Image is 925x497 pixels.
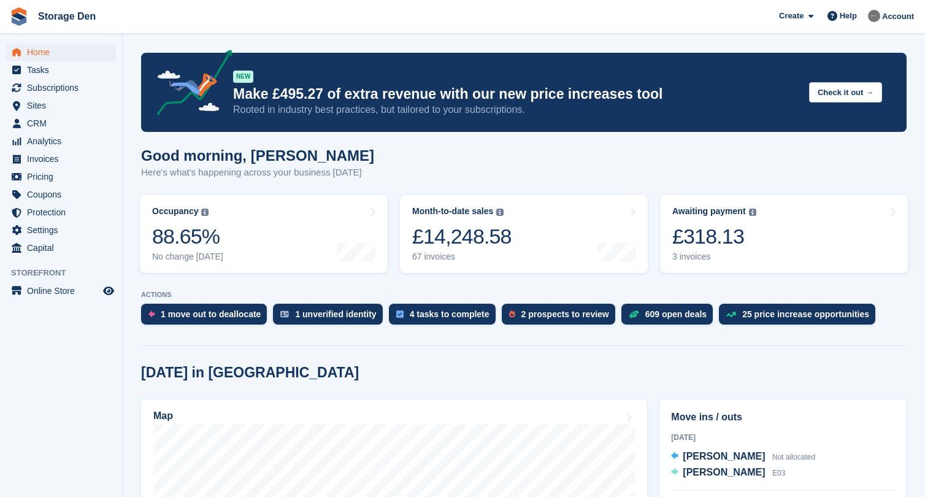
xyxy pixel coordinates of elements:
div: Occupancy [152,206,198,217]
a: menu [6,61,116,79]
a: menu [6,282,116,299]
div: 1 unverified identity [295,309,376,319]
span: Pricing [27,168,101,185]
div: 3 invoices [672,252,756,262]
span: Sites [27,97,101,114]
div: No change [DATE] [152,252,223,262]
span: Create [779,10,804,22]
img: verify_identity-adf6edd0f0f0b5bbfe63781bf79b02c33cf7c696d77639b501bdc392416b5a36.svg [280,310,289,318]
span: Invoices [27,150,101,168]
a: menu [6,204,116,221]
h2: Map [153,410,173,422]
h2: [DATE] in [GEOGRAPHIC_DATA] [141,364,359,381]
button: Check it out → [809,82,882,102]
img: icon-info-grey-7440780725fd019a000dd9b08b2336e03edf1995a4989e88bcd33f0948082b44.svg [201,209,209,216]
img: stora-icon-8386f47178a22dfd0bd8f6a31ec36ba5ce8667c1dd55bd0f319d3a0aa187defe.svg [10,7,28,26]
div: 4 tasks to complete [410,309,489,319]
a: 1 move out to deallocate [141,304,273,331]
div: £318.13 [672,224,756,249]
a: menu [6,150,116,168]
a: menu [6,168,116,185]
div: 25 price increase opportunities [742,309,869,319]
span: Protection [27,204,101,221]
a: menu [6,239,116,256]
a: menu [6,222,116,239]
div: 2 prospects to review [521,309,609,319]
span: CRM [27,115,101,132]
img: price_increase_opportunities-93ffe204e8149a01c8c9dc8f82e8f89637d9d84a8eef4429ea346261dce0b2c0.svg [726,312,736,317]
span: Capital [27,239,101,256]
span: Help [840,10,857,22]
span: Home [27,44,101,61]
div: [DATE] [671,432,895,443]
p: Here's what's happening across your business [DATE] [141,166,374,180]
span: [PERSON_NAME] [683,451,765,461]
p: Make £495.27 of extra revenue with our new price increases tool [233,85,799,103]
img: price-adjustments-announcement-icon-8257ccfd72463d97f412b2fc003d46551f7dbcb40ab6d574587a9cd5c0d94... [147,50,232,120]
a: menu [6,97,116,114]
a: Month-to-date sales £14,248.58 67 invoices [400,195,648,273]
a: Preview store [101,283,116,298]
img: task-75834270c22a3079a89374b754ae025e5fb1db73e45f91037f5363f120a921f8.svg [396,310,404,318]
a: menu [6,186,116,203]
a: 4 tasks to complete [389,304,502,331]
a: menu [6,44,116,61]
div: £14,248.58 [412,224,512,249]
div: Awaiting payment [672,206,746,217]
img: move_outs_to_deallocate_icon-f764333ba52eb49d3ac5e1228854f67142a1ed5810a6f6cc68b1a99e826820c5.svg [148,310,155,318]
span: Online Store [27,282,101,299]
span: Subscriptions [27,79,101,96]
span: Analytics [27,133,101,150]
a: 2 prospects to review [502,304,621,331]
a: 25 price increase opportunities [719,304,881,331]
img: icon-info-grey-7440780725fd019a000dd9b08b2336e03edf1995a4989e88bcd33f0948082b44.svg [749,209,756,216]
span: Storefront [11,267,122,279]
a: Awaiting payment £318.13 3 invoices [660,195,908,273]
div: 67 invoices [412,252,512,262]
span: Account [882,10,914,23]
div: 609 open deals [645,309,707,319]
a: menu [6,79,116,96]
span: Not allocated [772,453,815,461]
div: NEW [233,71,253,83]
a: Storage Den [33,6,101,26]
a: Occupancy 88.65% No change [DATE] [140,195,388,273]
a: 609 open deals [621,304,719,331]
span: Tasks [27,61,101,79]
a: menu [6,115,116,132]
span: [PERSON_NAME] [683,467,765,477]
div: 1 move out to deallocate [161,309,261,319]
h1: Good morning, [PERSON_NAME] [141,147,374,164]
a: menu [6,133,116,150]
div: Month-to-date sales [412,206,493,217]
span: Settings [27,222,101,239]
img: deal-1b604bf984904fb50ccaf53a9ad4b4a5d6e5aea283cecdc64d6e3604feb123c2.svg [629,310,639,318]
a: [PERSON_NAME] Not allocated [671,449,815,465]
span: E03 [772,469,785,477]
img: icon-info-grey-7440780725fd019a000dd9b08b2336e03edf1995a4989e88bcd33f0948082b44.svg [496,209,504,216]
img: Brian Barbour [868,10,880,22]
h2: Move ins / outs [671,410,895,425]
p: ACTIONS [141,291,907,299]
a: 1 unverified identity [273,304,388,331]
p: Rooted in industry best practices, but tailored to your subscriptions. [233,103,799,117]
span: Coupons [27,186,101,203]
a: [PERSON_NAME] E03 [671,465,785,481]
img: prospect-51fa495bee0391a8d652442698ab0144808aea92771e9ea1ae160a38d050c398.svg [509,310,515,318]
div: 88.65% [152,224,223,249]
